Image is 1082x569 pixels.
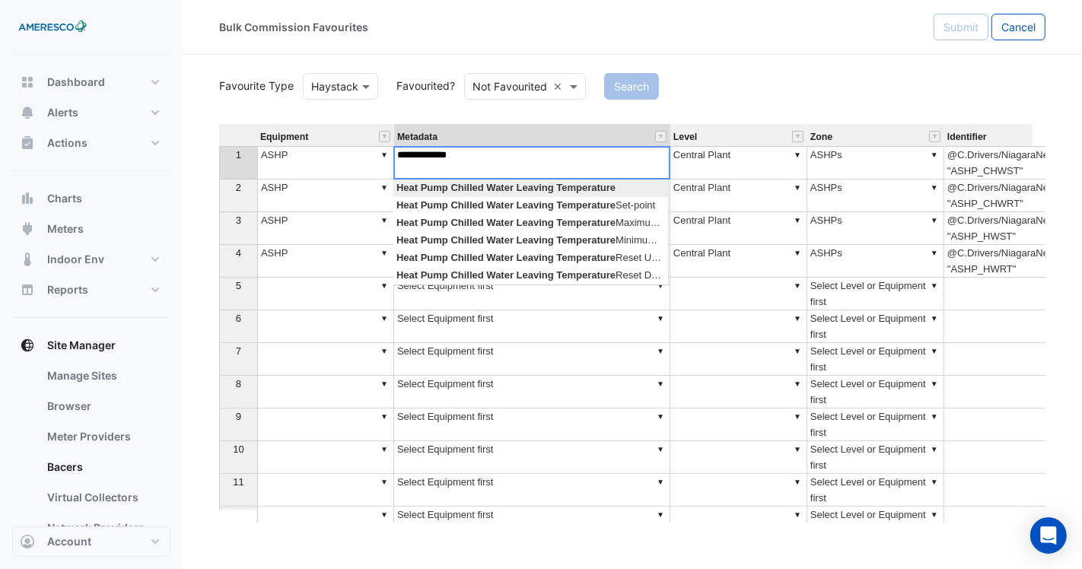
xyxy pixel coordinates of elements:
[654,408,667,424] div: ▼
[378,147,390,163] div: ▼
[807,310,944,343] td: Select Level or Equipment first
[378,474,390,490] div: ▼
[673,132,697,142] span: Level
[396,217,616,228] strong: Heat Pump Chilled Water Leaving Temperature
[210,78,294,94] label: Favourite Type
[47,135,88,151] span: Actions
[807,245,944,278] td: ASHPs
[47,221,84,237] span: Meters
[233,509,243,520] span: 12
[928,343,940,359] div: ▼
[807,180,944,212] td: ASHPs
[791,376,804,392] div: ▼
[944,212,1081,245] td: @C.Drivers/NiagaraNetwork/KES_PLANT_01/points/CentralPlant/Logic/ASHP_HWST "ASHP_HWST"
[47,191,82,206] span: Charts
[928,441,940,457] div: ▼
[35,391,170,421] a: Browser
[654,507,667,523] div: ▼
[236,182,241,193] span: 2
[654,474,667,490] div: ▼
[393,232,668,250] td: Minimum Setpoint
[236,247,241,259] span: 4
[791,343,804,359] div: ▼
[944,180,1081,212] td: @C.Drivers/NiagaraNetwork/KES_PLANT_01/points/CentralPlant/Logic/ASHP_CHWRT "ASHP_CHWRT"
[257,245,394,278] td: ASHP
[394,310,670,343] td: Select Equipment first
[807,146,944,180] td: ASHPs
[1030,517,1067,554] div: Open Intercom Messenger
[394,507,670,539] td: Select Equipment first
[20,338,35,353] app-icon: Site Manager
[12,330,170,361] button: Site Manager
[928,507,940,523] div: ▼
[20,105,35,120] app-icon: Alerts
[20,191,35,206] app-icon: Charts
[807,278,944,310] td: Select Level or Equipment first
[396,199,616,211] strong: Heat Pump Chilled Water Leaving Temperature
[378,212,390,228] div: ▼
[387,78,455,94] label: Favourited?
[928,245,940,261] div: ▼
[394,408,670,441] td: Select Equipment first
[944,146,1081,180] td: @C.Drivers/NiagaraNetwork/KES_PLANT_01/points/CentralPlant/Logic/ASHP_CHWST "ASHP_CHWST"
[791,147,804,163] div: ▼
[35,361,170,391] a: Manage Sites
[257,146,394,180] td: ASHP
[396,234,616,246] strong: Heat Pump Chilled Water Leaving Temperature
[928,278,940,294] div: ▼
[236,378,241,389] span: 8
[394,278,670,310] td: Select Equipment first
[12,526,170,557] button: Account
[35,513,170,543] a: Network Providers
[47,282,88,297] span: Reports
[12,67,170,97] button: Dashboard
[47,105,78,120] span: Alerts
[378,278,390,294] div: ▼
[394,376,670,408] td: Select Equipment first
[47,75,105,90] span: Dashboard
[791,278,804,294] div: ▼
[807,474,944,507] td: Select Level or Equipment first
[20,135,35,151] app-icon: Actions
[378,376,390,392] div: ▼
[236,345,241,357] span: 7
[394,441,670,474] td: Select Equipment first
[397,132,438,142] span: Metadata
[393,267,668,284] td: Reset Down Setpoint
[47,338,116,353] span: Site Manager
[791,212,804,228] div: ▼
[670,180,807,212] td: Central Plant
[807,441,944,474] td: Select Level or Equipment first
[47,534,91,549] span: Account
[233,476,243,488] span: 11
[396,182,616,193] strong: Heat Pump Chilled Water Leaving Temperature
[236,149,241,161] span: 1
[20,221,35,237] app-icon: Meters
[654,343,667,359] div: ▼
[233,443,243,455] span: 10
[236,215,241,226] span: 3
[791,310,804,326] div: ▼
[791,507,804,523] div: ▼
[236,280,241,291] span: 5
[257,180,394,212] td: ASHP
[807,408,944,441] td: Select Level or Equipment first
[670,146,807,180] td: Central Plant
[928,408,940,424] div: ▼
[12,244,170,275] button: Indoor Env
[35,452,170,482] a: Bacers
[236,411,241,422] span: 9
[654,376,667,392] div: ▼
[791,441,804,457] div: ▼
[928,147,940,163] div: ▼
[394,343,670,376] td: Select Equipment first
[394,474,670,507] td: Select Equipment first
[378,507,390,523] div: ▼
[807,343,944,376] td: Select Level or Equipment first
[654,278,667,294] div: ▼
[393,250,668,267] td: Reset Up Setpoint
[378,310,390,326] div: ▼
[1001,21,1036,33] span: Cancel
[928,180,940,195] div: ▼
[47,252,104,267] span: Indoor Env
